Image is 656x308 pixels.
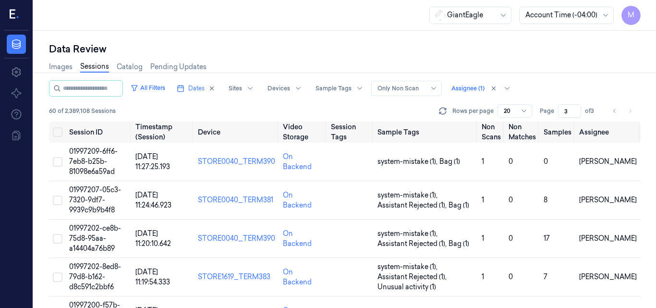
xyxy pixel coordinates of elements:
[452,107,494,115] p: Rows per page
[69,147,118,176] span: 01997209-6ff6-7eb8-b25b-81098e6a59ad
[173,81,219,96] button: Dates
[283,152,323,172] div: On Backend
[198,234,275,244] div: STORE0040_TERM390
[449,200,469,210] span: Bag (1)
[544,272,547,281] span: 7
[49,62,73,72] a: Images
[135,229,171,248] span: [DATE] 11:20:10.642
[439,157,460,167] span: Bag (1)
[53,127,62,137] button: Select all
[53,234,62,244] button: Select row
[198,157,275,167] div: STORE0040_TERM390
[279,122,327,143] th: Video Storage
[188,84,205,93] span: Dates
[69,185,121,214] span: 01997207-05c3-7320-9df7-9939c9b9b4f8
[544,196,547,204] span: 8
[579,196,637,204] span: [PERSON_NAME]
[53,196,62,205] button: Select row
[377,157,439,167] span: system-mistake (1) ,
[65,122,132,143] th: Session ID
[53,157,62,167] button: Select row
[377,282,436,292] span: Unusual activity (1)
[509,157,513,166] span: 0
[53,272,62,282] button: Select row
[377,200,449,210] span: Assistant Rejected (1) ,
[540,107,554,115] span: Page
[585,107,600,115] span: of 3
[482,196,484,204] span: 1
[283,190,323,210] div: On Backend
[377,190,439,200] span: system-mistake (1) ,
[377,229,439,239] span: system-mistake (1) ,
[49,107,116,115] span: 60 of 2,389,108 Sessions
[150,62,207,72] a: Pending Updates
[575,122,641,143] th: Assignee
[132,122,194,143] th: Timestamp (Session)
[377,262,439,272] span: system-mistake (1) ,
[544,157,548,166] span: 0
[482,272,484,281] span: 1
[449,239,469,249] span: Bag (1)
[509,196,513,204] span: 0
[608,104,621,118] button: Go to previous page
[198,195,275,205] div: STORE0040_TERM381
[135,191,171,209] span: [DATE] 11:24:46.923
[49,42,641,56] div: Data Review
[579,272,637,281] span: [PERSON_NAME]
[621,6,641,25] button: M
[69,262,121,291] span: 01997202-8ed8-79d8-b162-d8c591c2bbf6
[482,234,484,243] span: 1
[377,239,449,249] span: Assistant Rejected (1) ,
[80,62,109,73] a: Sessions
[544,234,550,243] span: 17
[135,152,170,171] span: [DATE] 11:27:25.193
[579,157,637,166] span: [PERSON_NAME]
[377,272,449,282] span: Assistant Rejected (1) ,
[482,157,484,166] span: 1
[283,229,323,249] div: On Backend
[608,104,637,118] nav: pagination
[505,122,540,143] th: Non Matches
[198,272,275,282] div: STORE1619_TERM383
[579,234,637,243] span: [PERSON_NAME]
[283,267,323,287] div: On Backend
[135,268,170,286] span: [DATE] 11:19:54.333
[194,122,279,143] th: Device
[117,62,143,72] a: Catalog
[478,122,505,143] th: Non Scans
[374,122,478,143] th: Sample Tags
[509,272,513,281] span: 0
[127,80,169,96] button: All Filters
[327,122,374,143] th: Session Tags
[69,224,121,253] span: 01997202-ce8b-75d8-95aa-a14404a76b89
[509,234,513,243] span: 0
[540,122,575,143] th: Samples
